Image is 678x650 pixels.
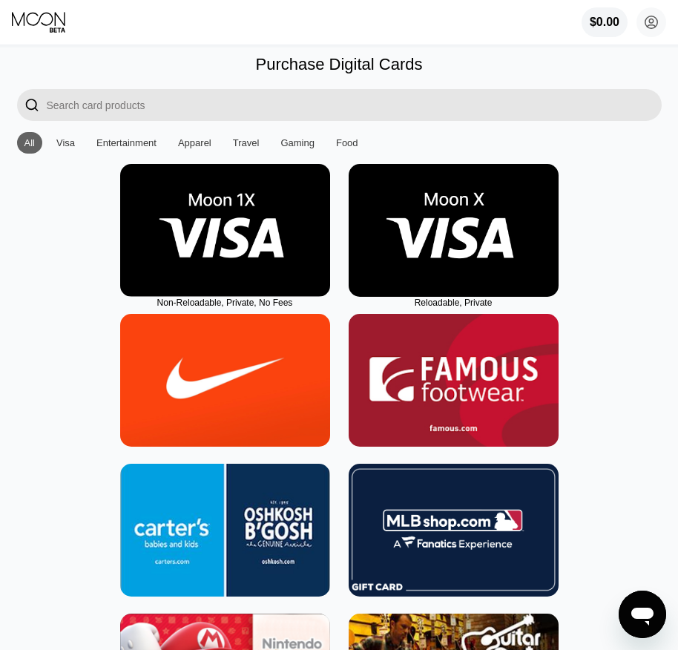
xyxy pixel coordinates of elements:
div: Gaming [280,137,315,148]
div:  [24,96,39,114]
div: $0.00 [582,7,628,37]
div: Purchase Digital Cards [256,55,423,74]
iframe: Button to launch messaging window [619,591,666,638]
div: Reloadable, Private [349,298,559,308]
div: Travel [226,132,267,154]
div: Entertainment [96,137,157,148]
div: Non-Reloadable, Private, No Fees [120,298,330,308]
div: Entertainment [89,132,164,154]
div: Visa [56,137,75,148]
div: Visa [49,132,82,154]
div: $0.00 [590,16,619,29]
div: All [17,132,42,154]
div: Gaming [273,132,322,154]
div: Food [336,137,358,148]
div: Travel [233,137,260,148]
div: Apparel [178,137,211,148]
div: All [24,137,35,148]
div: Apparel [171,132,219,154]
input: Search card products [47,89,662,121]
div: Food [329,132,366,154]
div:  [17,89,47,121]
